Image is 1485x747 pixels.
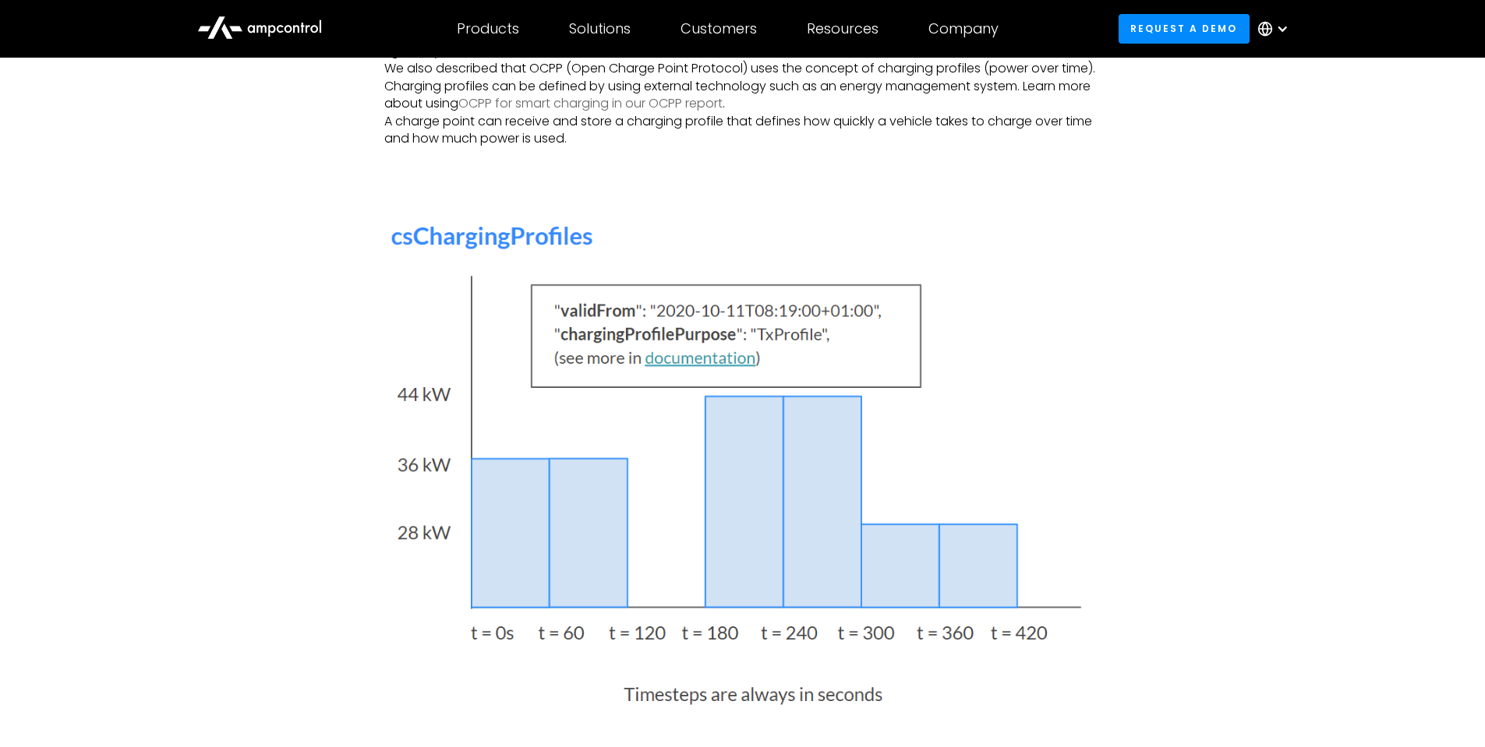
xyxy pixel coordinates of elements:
[569,20,631,37] div: Solutions
[681,20,757,37] div: Customers
[928,20,999,37] div: Company
[384,221,1101,714] img: csCharging Profiles Ampcontrol
[457,20,519,37] div: Products
[1119,14,1250,43] a: Request a demo
[807,20,879,37] div: Resources
[458,94,723,112] a: OCPP for smart charging in our OCPP report
[384,160,1101,177] p: ‍
[384,26,1101,148] p: In our previous article, we described the basics of OCPP for smart charging and 3 tricks on how t...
